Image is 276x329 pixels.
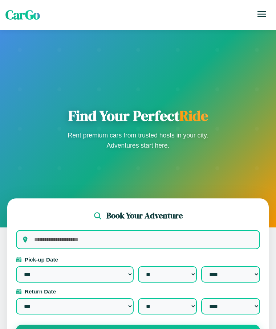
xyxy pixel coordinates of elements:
label: Pick-up Date [16,256,260,263]
label: Return Date [16,288,260,295]
h1: Find Your Perfect [65,107,211,124]
span: CarGo [5,6,40,24]
h2: Book Your Adventure [106,210,183,221]
p: Rent premium cars from trusted hosts in your city. Adventures start here. [65,130,211,151]
span: Ride [179,106,208,126]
